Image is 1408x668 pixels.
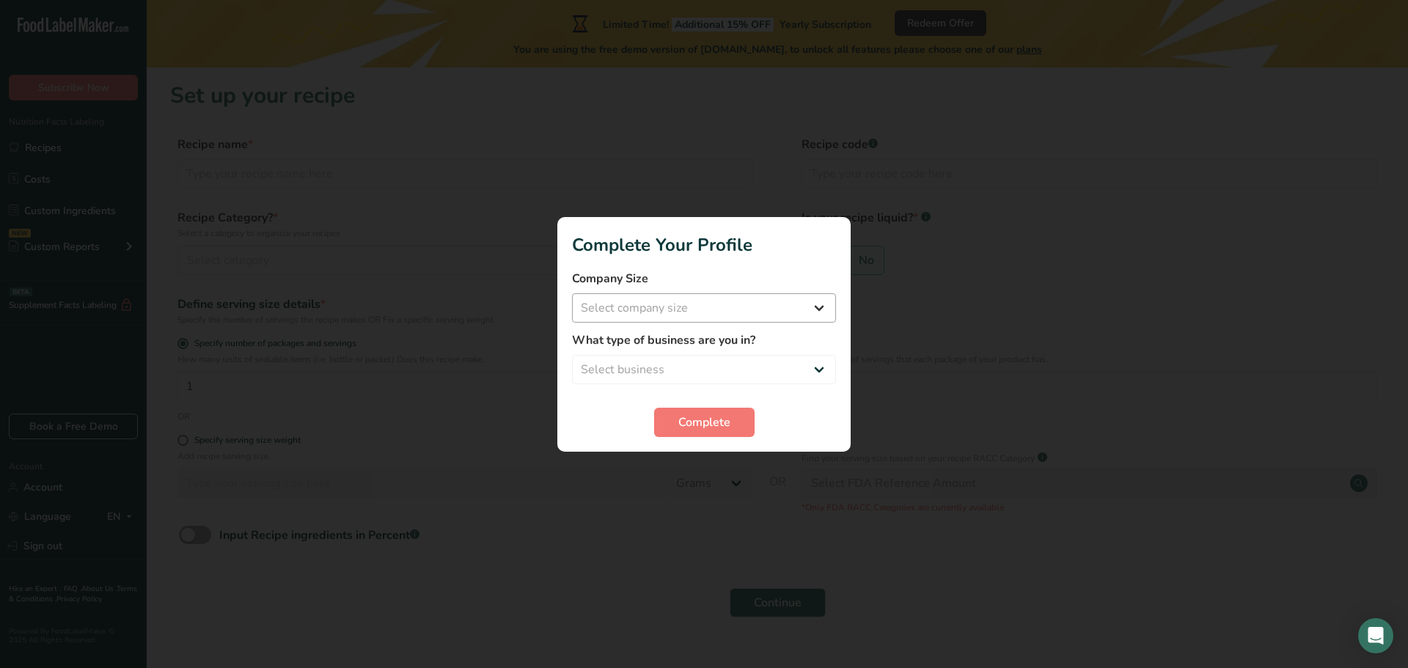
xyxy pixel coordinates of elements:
h1: Complete Your Profile [572,232,836,258]
label: Company Size [572,270,836,287]
div: Open Intercom Messenger [1358,618,1393,653]
span: Complete [678,414,730,431]
button: Complete [654,408,755,437]
label: What type of business are you in? [572,331,836,349]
